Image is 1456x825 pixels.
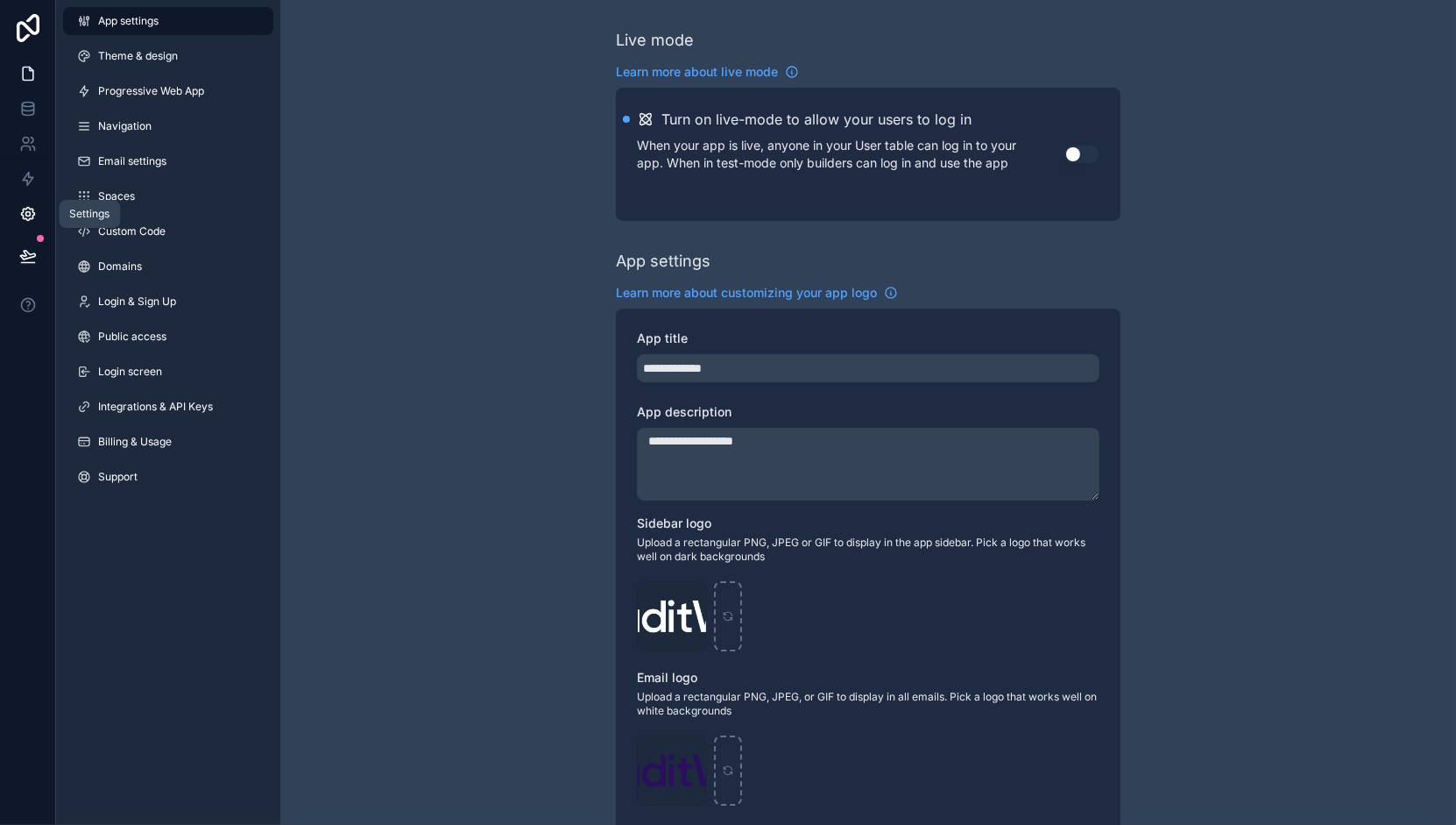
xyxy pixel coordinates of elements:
a: Billing & Usage [63,428,273,456]
span: Upload a rectangular PNG, JPEG, or GIF to display in all emails. Pick a logo that works well on w... [637,690,1099,718]
span: Integrations & API Keys [98,400,213,414]
span: Login screen [98,365,162,379]
span: App description [637,404,732,419]
span: Billing & Usage [98,435,172,449]
h2: Turn on live-mode to allow your users to log in [661,109,972,130]
span: Navigation [98,119,152,133]
a: Theme & design [63,42,273,70]
a: Email settings [63,147,273,175]
a: Login screen [63,358,273,386]
span: Learn more about live mode [616,63,778,81]
a: Login & Sign Up [63,288,273,316]
a: App settings [63,7,273,35]
span: App settings [98,14,159,28]
span: Spaces [98,189,135,203]
a: Progressive Web App [63,77,273,105]
div: Settings [69,207,110,221]
a: Learn more about customizing your app logo [616,284,898,302]
span: Email settings [98,154,166,168]
div: Live mode [616,28,694,53]
span: Custom Code [98,224,166,238]
span: Support [98,470,138,484]
span: Email logo [637,670,697,685]
span: Progressive Web App [98,84,204,98]
a: Domains [63,252,273,281]
span: Public access [98,330,166,344]
span: Domains [98,260,142,274]
a: Public access [63,323,273,351]
div: App settings [616,249,710,274]
a: Integrations & API Keys [63,393,273,421]
a: Learn more about live mode [616,63,799,81]
a: Spaces [63,182,273,210]
span: App title [637,331,688,345]
a: Support [63,463,273,491]
span: Sidebar logo [637,516,711,530]
span: Upload a rectangular PNG, JPEG or GIF to display in the app sidebar. Pick a logo that works well ... [637,536,1099,564]
span: Theme & design [98,49,178,63]
p: When your app is live, anyone in your User table can log in to your app. When in test-mode only b... [637,137,1064,172]
span: Learn more about customizing your app logo [616,284,877,302]
a: Custom Code [63,217,273,245]
a: Navigation [63,112,273,140]
span: Login & Sign Up [98,295,176,309]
